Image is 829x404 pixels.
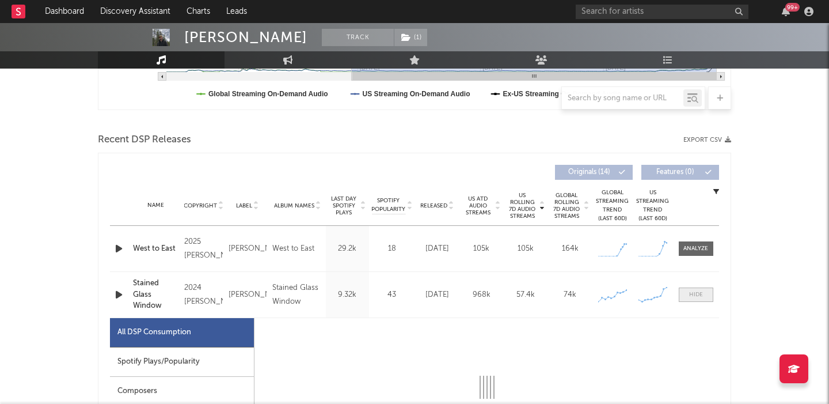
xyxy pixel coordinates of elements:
div: [PERSON_NAME] [229,288,267,302]
div: Stained Glass Window [272,281,323,309]
div: 74k [551,289,590,301]
span: US ATD Audio Streams [462,195,494,216]
div: 43 [372,289,412,301]
div: Name [133,201,178,210]
div: Spotify Plays/Popularity [110,348,254,377]
div: 105k [462,243,501,255]
span: Copyright [184,202,217,209]
div: US Streaming Trend (Last 60D) [636,188,670,223]
div: West to East [272,242,314,256]
div: Global Streaming Trend (Last 60D) [595,188,630,223]
input: Search by song name or URL [562,94,683,103]
span: ( 1 ) [394,29,428,46]
span: US Rolling 7D Audio Streams [507,192,538,220]
a: West to East [133,243,178,255]
button: 99+ [782,7,790,16]
button: (1) [394,29,427,46]
div: [DATE] [418,243,457,255]
span: Last Day Spotify Plays [329,195,359,216]
span: Features ( 0 ) [649,169,702,176]
span: Spotify Popularity [371,197,405,214]
span: Recent DSP Releases [98,133,191,147]
button: Originals(14) [555,165,633,180]
div: [PERSON_NAME] [184,29,307,46]
div: [DATE] [418,289,457,301]
div: 29.2k [329,243,366,255]
div: All DSP Consumption [117,326,191,339]
div: 164k [551,243,590,255]
div: 2024 [PERSON_NAME] [184,281,222,309]
button: Export CSV [683,137,731,144]
div: [PERSON_NAME] [229,242,267,256]
div: 105k [507,243,545,255]
div: All DSP Consumption [110,318,254,348]
div: 99 + [785,3,800,12]
button: Features(0) [641,165,719,180]
div: 57.4k [507,289,545,301]
button: Track [322,29,394,46]
span: Label [236,202,252,209]
div: 18 [372,243,412,255]
span: Originals ( 14 ) [562,169,615,176]
div: 2025 [PERSON_NAME] [184,235,222,263]
input: Search for artists [576,5,748,19]
div: 9.32k [329,289,366,301]
span: Released [420,202,447,209]
div: 968k [462,289,501,301]
span: Global Rolling 7D Audio Streams [551,192,583,220]
a: Stained Glass Window [133,278,178,312]
span: Album Names [274,202,314,209]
